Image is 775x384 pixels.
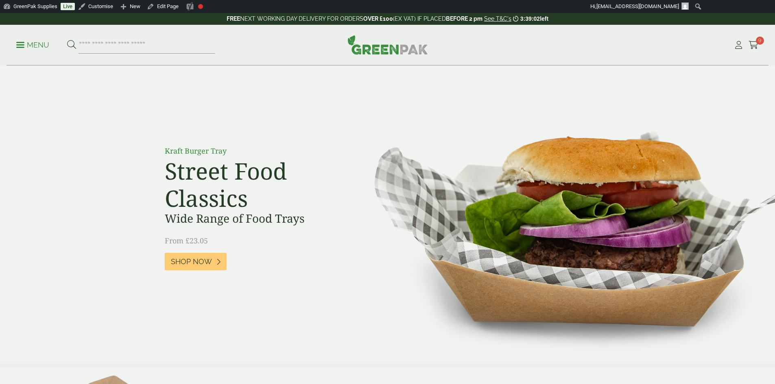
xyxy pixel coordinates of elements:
[16,40,49,48] a: Menu
[16,40,49,50] p: Menu
[349,66,775,361] img: Street Food Classics
[540,15,548,22] span: left
[165,253,227,270] a: Shop Now
[347,35,428,54] img: GreenPak Supplies
[596,3,679,9] span: [EMAIL_ADDRESS][DOMAIN_NAME]
[734,41,744,49] i: My Account
[171,257,212,266] span: Shop Now
[484,15,511,22] a: See T&C's
[165,145,348,156] p: Kraft Burger Tray
[756,37,764,45] span: 9
[165,157,348,212] h2: Street Food Classics
[198,4,203,9] div: Focus keyphrase not set
[165,236,208,245] span: From £23.05
[749,41,759,49] i: Cart
[165,212,348,226] h3: Wide Range of Food Trays
[446,15,482,22] strong: BEFORE 2 pm
[363,15,393,22] strong: OVER £100
[520,15,540,22] span: 3:39:02
[227,15,240,22] strong: FREE
[749,39,759,51] a: 9
[61,3,75,10] a: Live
